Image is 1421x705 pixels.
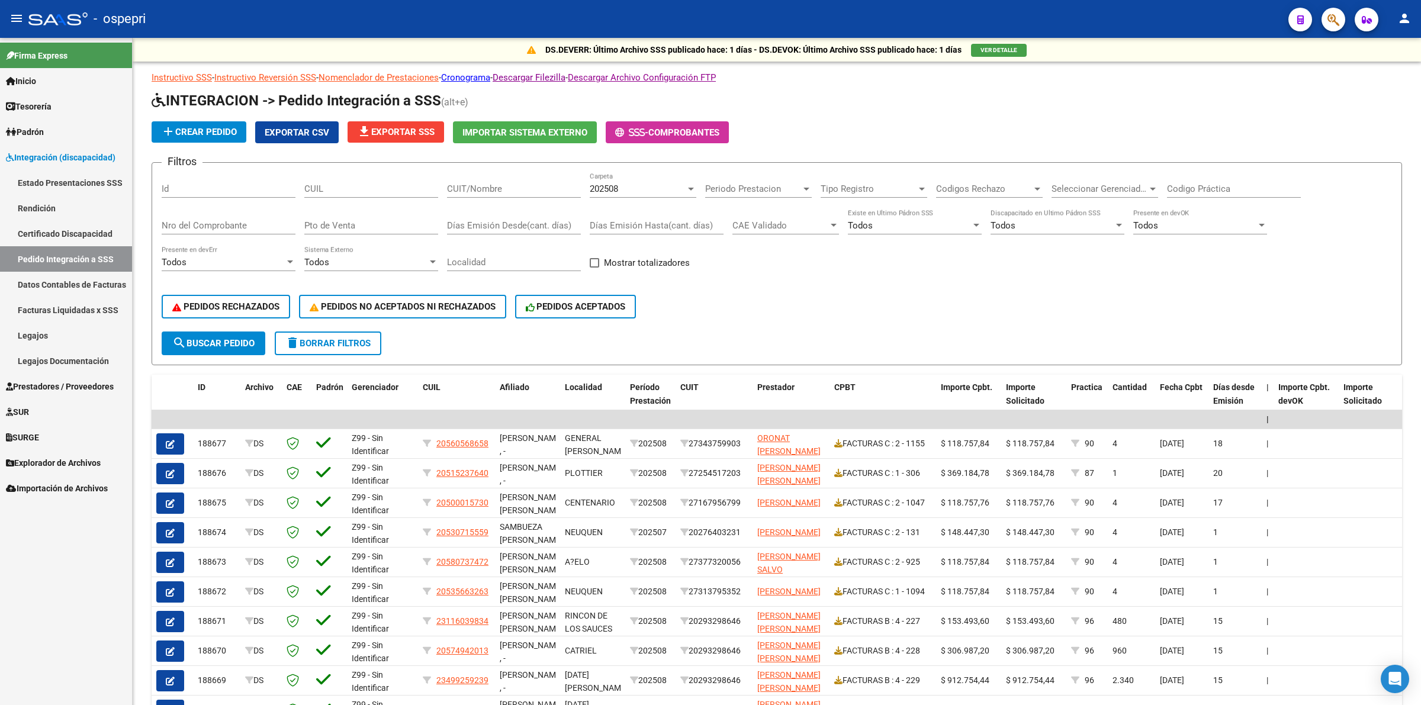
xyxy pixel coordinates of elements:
span: 1 [1213,557,1218,566]
div: 202508 [630,585,671,598]
span: 90 [1085,527,1094,537]
span: 1 [1213,587,1218,596]
span: Días desde Emisión [1213,382,1255,405]
span: Inicio [6,75,36,88]
span: Todos [1133,220,1158,231]
span: 20580737472 [436,557,488,566]
div: 188669 [198,674,236,687]
span: $ 148.447,30 [1006,527,1055,537]
span: Crear Pedido [161,127,237,137]
span: 18 [1213,439,1223,448]
span: | [1266,382,1269,392]
datatable-header-cell: Importe Cpbt. [936,375,1001,427]
span: 20574942013 [436,646,488,655]
span: Z99 - Sin Identificar [352,463,389,486]
datatable-header-cell: Afiliado [495,375,560,427]
p: DS.DEVERR: Último Archivo SSS publicado hace: 1 días - DS.DEVOK: Último Archivo SSS publicado hac... [545,43,962,56]
span: Z99 - Sin Identificar [352,552,389,575]
span: Prestadores / Proveedores [6,380,114,393]
div: 202508 [630,644,671,658]
span: A?ELO [565,557,590,566]
div: 188673 [198,555,236,569]
span: Importe Solicitado devOK [1343,382,1382,419]
datatable-header-cell: Importe Solicitado devOK [1339,375,1404,427]
datatable-header-cell: Cantidad [1108,375,1155,427]
span: 17 [1213,498,1223,507]
div: FACTURAS C : 2 - 131 [834,526,931,539]
span: Comprobantes [648,127,719,138]
span: $ 118.757,84 [941,587,989,596]
span: CAE [287,382,302,392]
span: $ 118.757,76 [941,498,989,507]
span: SAMBUEZA [PERSON_NAME] , - [500,522,563,559]
span: 87 [1085,468,1094,478]
span: Importe Solicitado [1006,382,1044,405]
span: Importe Cpbt. devOK [1278,382,1330,405]
datatable-header-cell: Practica [1066,375,1108,427]
span: 15 [1213,675,1223,685]
span: 4 [1113,557,1117,566]
button: Borrar Filtros [275,331,381,355]
span: 90 [1085,587,1094,596]
datatable-header-cell: Período Prestación [625,375,676,427]
span: [PERSON_NAME] [757,587,821,596]
span: $ 118.757,84 [1006,557,1055,566]
span: Importación de Archivos [6,482,108,495]
div: FACTURAS C : 2 - 1155 [834,437,931,450]
div: 27377320056 [680,555,748,569]
div: 27343759903 [680,437,748,450]
span: [DATE] [1160,468,1184,478]
span: VER DETALLE [980,47,1017,53]
span: Padrón [316,382,343,392]
span: CAE Validado [732,220,828,231]
span: 4 [1113,498,1117,507]
span: [PERSON_NAME] , - [500,463,563,486]
span: [PERSON_NAME] [PERSON_NAME] [757,640,821,664]
span: 96 [1085,646,1094,655]
mat-icon: add [161,124,175,139]
a: Nomenclador de Prestaciones [319,72,439,83]
span: GENERAL [PERSON_NAME] [565,433,628,456]
span: [PERSON_NAME] , - [500,433,563,456]
span: Exportar CSV [265,127,329,138]
span: Z99 - Sin Identificar [352,492,389,516]
span: Gerenciador [352,382,398,392]
span: [DATE] [1160,557,1184,566]
div: 27167956799 [680,496,748,510]
span: [PERSON_NAME] [757,527,821,537]
span: Z99 - Sin Identificar [352,522,389,545]
span: $ 369.184,78 [941,468,989,478]
span: CUIL [423,382,441,392]
h3: Filtros [162,153,202,170]
span: | [1266,527,1268,537]
span: PEDIDOS NO ACEPTADOS NI RECHAZADOS [310,301,496,312]
span: [DATE] [1160,587,1184,596]
span: 90 [1085,498,1094,507]
div: 20293298646 [680,674,748,687]
span: | [1266,616,1268,626]
span: Todos [304,257,329,268]
button: Buscar Pedido [162,331,265,355]
span: $ 369.184,78 [1006,468,1055,478]
span: 20560568658 [436,439,488,448]
span: $ 153.493,60 [1006,616,1055,626]
span: Fecha Cpbt [1160,382,1203,392]
span: Z99 - Sin Identificar [352,670,389,693]
datatable-header-cell: Importe Solicitado [1001,375,1066,427]
span: [PERSON_NAME] [PERSON_NAME] [757,463,821,486]
div: 188672 [198,585,236,598]
mat-icon: person [1397,11,1412,25]
datatable-header-cell: Padrón [311,375,347,427]
a: Cronograma [441,72,490,83]
span: 96 [1085,675,1094,685]
span: [PERSON_NAME] [757,498,821,507]
span: [PERSON_NAME] [PERSON_NAME] , - [500,581,563,618]
div: DS [245,466,277,480]
a: Descargar Archivo Configuración FTP [568,72,716,83]
mat-icon: menu [9,11,24,25]
span: 960 [1113,646,1127,655]
span: ORONAT [PERSON_NAME] [757,433,821,456]
div: DS [245,585,277,598]
span: Todos [162,257,187,268]
span: $ 118.757,84 [941,557,989,566]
